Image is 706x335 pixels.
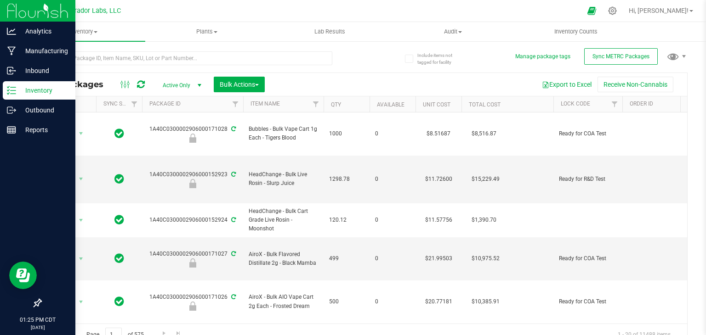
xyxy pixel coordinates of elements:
[375,129,410,138] span: 0
[4,316,71,324] p: 01:25 PM CDT
[75,127,87,140] span: select
[16,105,71,116] p: Outbound
[561,100,590,107] a: Lock Code
[22,28,145,36] span: Inventory
[220,81,259,88] span: Bulk Actions
[542,28,610,36] span: Inventory Counts
[416,156,461,203] td: $11.72600
[145,22,268,41] a: Plants
[16,26,71,37] p: Analytics
[377,101,404,108] a: Available
[141,293,245,311] div: 1A40C0300002906000171026
[114,252,124,265] span: In Sync
[228,96,243,112] a: Filter
[416,280,461,324] td: $20.77181
[230,251,236,257] span: Sync from Compliance System
[141,216,245,224] div: 1A40C0300002906000152924
[75,214,87,227] span: select
[308,96,324,112] a: Filter
[329,297,364,306] span: 500
[141,134,245,143] div: Ready for COA Test
[7,86,16,95] inline-svg: Inventory
[230,126,236,132] span: Sync from Compliance System
[329,216,364,224] span: 120.12
[559,129,617,138] span: Ready for COA Test
[7,106,16,115] inline-svg: Outbound
[141,250,245,268] div: 1A40C0300002906000171027
[514,22,638,41] a: Inventory Counts
[329,254,364,263] span: 499
[127,96,142,112] a: Filter
[467,252,504,265] span: $10,975.52
[375,175,410,184] span: 0
[67,7,121,15] span: Curador Labs, LLC
[375,254,410,263] span: 0
[392,28,514,36] span: Audit
[114,213,124,226] span: In Sync
[141,170,245,188] div: 1A40C0300002906000152923
[391,22,514,41] a: Audit
[230,294,236,300] span: Sync from Compliance System
[469,101,501,108] a: Total Cost
[375,216,410,224] span: 0
[630,100,653,107] a: Order Id
[559,254,617,263] span: Ready for COA Test
[249,293,318,310] span: AiroX - Bulk AIO Vape Cart 2g Each - Frosted Dream
[249,170,318,188] span: HeadChange - Bulk Live Rosin - Slurp Juice
[214,77,265,92] button: Bulk Actions
[268,22,392,41] a: Lab Results
[16,45,71,56] p: Manufacturing
[16,65,71,76] p: Inbound
[329,129,364,138] span: 1000
[416,112,461,156] td: $8.51687
[103,100,139,107] a: Sync Status
[7,66,16,75] inline-svg: Inbound
[423,101,450,108] a: Unit Cost
[536,77,598,92] button: Export to Excel
[75,252,87,265] span: select
[581,2,602,20] span: Open Ecommerce Menu
[114,173,124,185] span: In Sync
[607,6,618,15] div: Manage settings
[467,173,504,186] span: $15,229.49
[629,7,689,14] span: Hi, [PERSON_NAME]!
[230,217,236,223] span: Sync from Compliance System
[16,85,71,96] p: Inventory
[7,125,16,134] inline-svg: Reports
[329,175,364,184] span: 1298.78
[149,100,181,107] a: Package ID
[251,100,280,107] a: Item Name
[467,213,501,227] span: $1,390.70
[141,125,245,143] div: 1A40C0300002906000171028
[249,207,318,234] span: HeadChange - Bulk Cart Grade Live Rosin - Moonshot
[375,297,410,306] span: 0
[146,28,268,36] span: Plants
[416,237,461,280] td: $21.99503
[230,171,236,178] span: Sync from Compliance System
[331,101,341,108] a: Qty
[40,51,332,65] input: Search Package ID, Item Name, SKU, Lot or Part Number...
[467,127,501,140] span: $8,516.87
[141,258,245,268] div: Ready for COA Test
[4,324,71,331] p: [DATE]
[416,203,461,238] td: $11.57756
[22,22,145,41] a: Inventory
[75,296,87,308] span: select
[75,173,87,185] span: select
[114,127,124,140] span: In Sync
[249,250,318,268] span: AiroX - Bulk Flavored Distillate 2g - Black Mamba
[592,53,649,60] span: Sync METRC Packages
[515,53,570,61] button: Manage package tags
[7,27,16,36] inline-svg: Analytics
[302,28,358,36] span: Lab Results
[114,295,124,308] span: In Sync
[16,124,71,135] p: Reports
[48,79,113,89] span: All Packages
[249,125,318,142] span: Bubbles - Bulk Vape Cart 1g Each - Tigers Blood
[141,179,245,188] div: Ready for R&D Test
[467,295,504,308] span: $10,385.91
[607,96,622,112] a: Filter
[417,52,463,66] span: Include items not tagged for facility
[584,48,658,65] button: Sync METRC Packages
[559,297,617,306] span: Ready for COA Test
